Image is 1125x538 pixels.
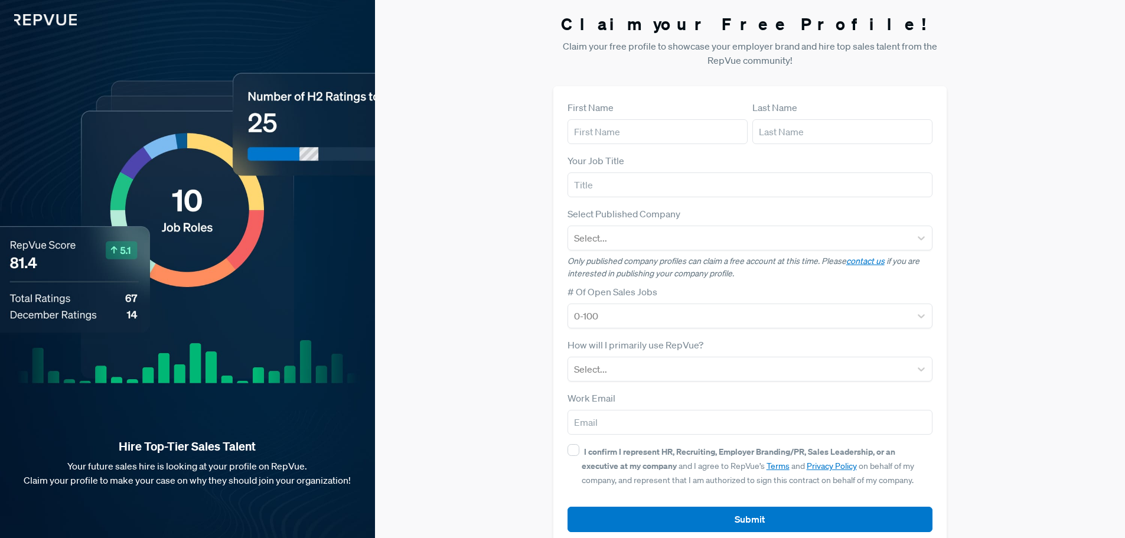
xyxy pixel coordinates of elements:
input: Email [568,410,933,435]
a: Privacy Policy [807,461,857,471]
label: # Of Open Sales Jobs [568,285,657,299]
input: First Name [568,119,748,144]
strong: Hire Top-Tier Sales Talent [19,439,356,454]
a: Terms [767,461,790,471]
label: First Name [568,100,614,115]
a: contact us [846,256,885,266]
label: Select Published Company [568,207,680,221]
input: Title [568,172,933,197]
h3: Claim your Free Profile! [553,14,947,34]
p: Claim your free profile to showcase your employer brand and hire top sales talent from the RepVue... [553,39,947,67]
button: Submit [568,507,933,532]
label: Work Email [568,391,615,405]
p: Your future sales hire is looking at your profile on RepVue. Claim your profile to make your case... [19,459,356,487]
label: How will I primarily use RepVue? [568,338,703,352]
p: Only published company profiles can claim a free account at this time. Please if you are interest... [568,255,933,280]
input: Last Name [752,119,932,144]
span: and I agree to RepVue’s and on behalf of my company, and represent that I am authorized to sign t... [582,446,914,485]
label: Last Name [752,100,797,115]
strong: I confirm I represent HR, Recruiting, Employer Branding/PR, Sales Leadership, or an executive at ... [582,446,895,471]
label: Your Job Title [568,154,624,168]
